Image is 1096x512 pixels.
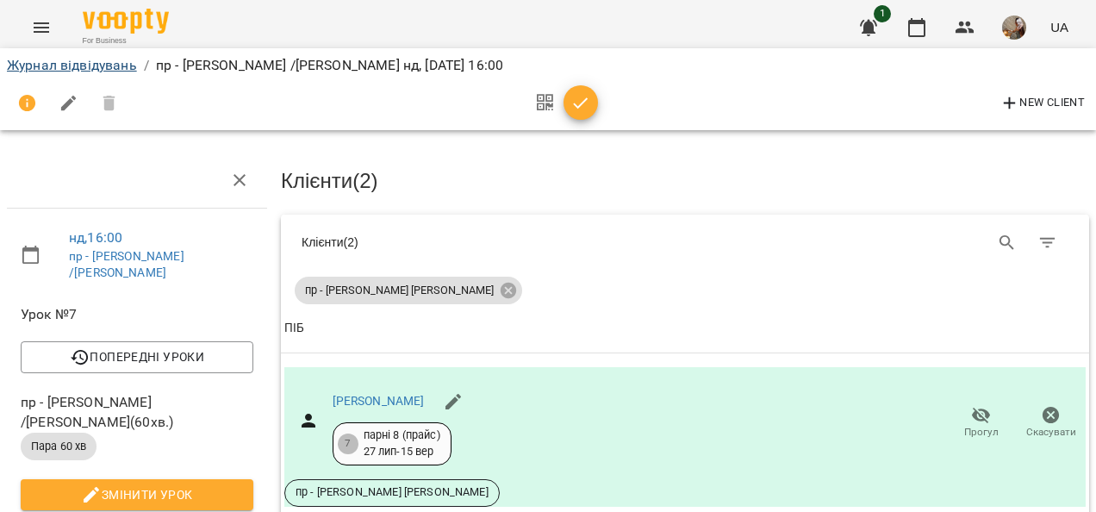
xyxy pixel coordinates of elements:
[302,234,672,251] div: Клієнти ( 2 )
[999,93,1085,114] span: New Client
[69,249,184,280] a: пр - [PERSON_NAME] /[PERSON_NAME]
[964,425,999,440] span: Прогул
[281,170,1089,192] h3: Клієнти ( 2 )
[284,318,304,339] div: ПІБ
[21,392,253,433] span: пр - [PERSON_NAME] /[PERSON_NAME] ( 60 хв. )
[1002,16,1026,40] img: 064cb9cc0df9fe3f3a40f0bf741a8fe7.JPG
[1027,222,1068,264] button: Фільтр
[281,215,1089,270] div: Table Toolbar
[874,5,891,22] span: 1
[1026,425,1076,440] span: Скасувати
[364,428,440,459] div: парні 8 (прайс) 27 лип - 15 вер
[946,399,1016,447] button: Прогул
[21,439,97,454] span: Пара 60 хв
[7,57,137,73] a: Журнал відвідувань
[34,347,240,367] span: Попередні уроки
[7,55,1089,76] nav: breadcrumb
[21,479,253,510] button: Змінити урок
[21,341,253,372] button: Попередні уроки
[295,283,504,298] span: пр - [PERSON_NAME] [PERSON_NAME]
[284,318,1086,339] span: ПІБ
[987,222,1028,264] button: Search
[69,229,122,246] a: нд , 16:00
[333,394,425,408] a: [PERSON_NAME]
[284,318,304,339] div: Sort
[285,484,499,500] span: пр - [PERSON_NAME] [PERSON_NAME]
[295,277,522,304] div: пр - [PERSON_NAME] [PERSON_NAME]
[144,55,149,76] li: /
[995,90,1089,117] button: New Client
[1050,18,1068,36] span: UA
[34,484,240,505] span: Змінити урок
[156,55,503,76] p: пр - [PERSON_NAME] /[PERSON_NAME] нд, [DATE] 16:00
[1043,11,1075,43] button: UA
[21,7,62,48] button: Menu
[83,9,169,34] img: Voopty Logo
[83,35,169,47] span: For Business
[1016,399,1086,447] button: Скасувати
[21,304,253,325] span: Урок №7
[338,434,358,454] div: 7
